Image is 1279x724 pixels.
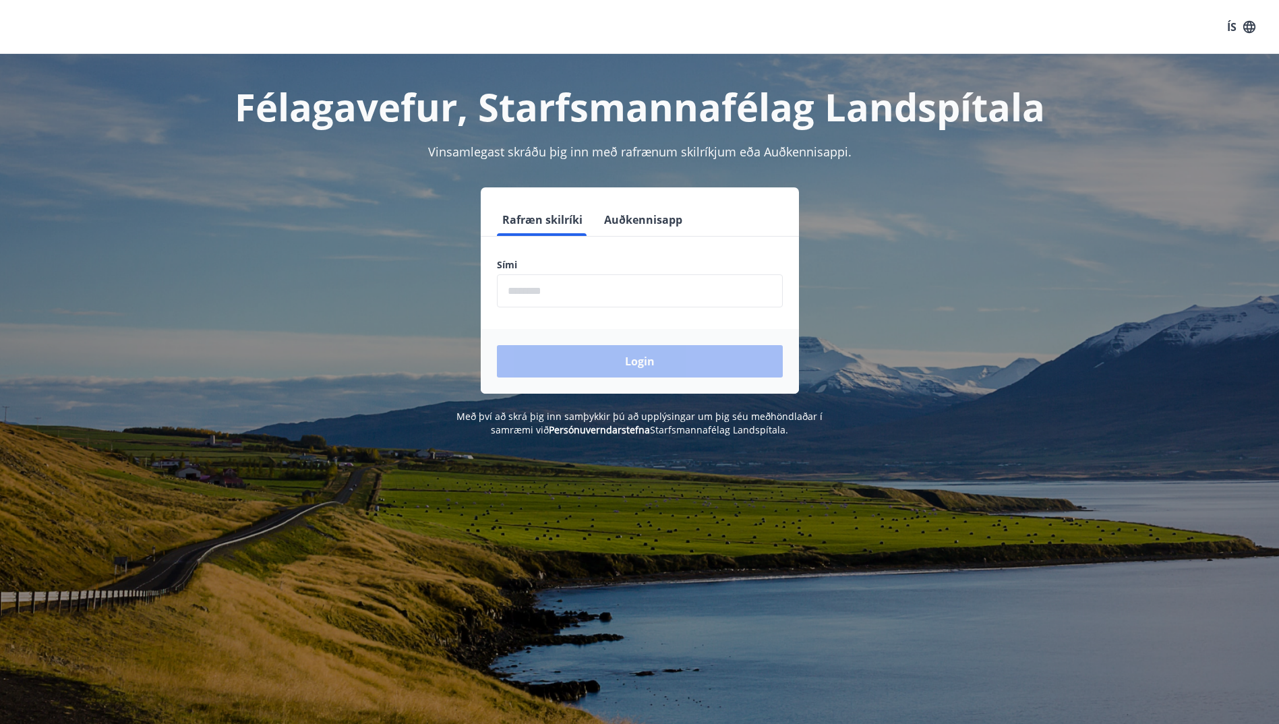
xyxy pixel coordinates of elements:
[456,410,823,436] span: Með því að skrá þig inn samþykkir þú að upplýsingar um þig séu meðhöndlaðar í samræmi við Starfsm...
[497,258,783,272] label: Sími
[1220,15,1263,39] button: ÍS
[497,204,588,236] button: Rafræn skilríki
[549,423,650,436] a: Persónuverndarstefna
[428,144,852,160] span: Vinsamlegast skráðu þig inn með rafrænum skilríkjum eða Auðkennisappi.
[599,204,688,236] button: Auðkennisapp
[171,81,1109,132] h1: Félagavefur, Starfsmannafélag Landspítala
